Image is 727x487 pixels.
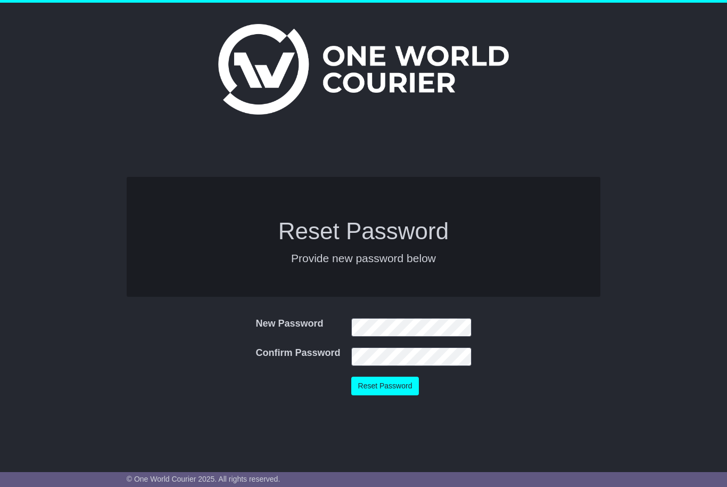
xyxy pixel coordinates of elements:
[255,347,340,359] label: Confirm Password
[351,377,419,395] button: Reset Password
[218,24,509,115] img: One World
[255,318,323,330] label: New Password
[127,475,280,483] span: © One World Courier 2025. All rights reserved.
[137,218,590,244] h1: Reset Password
[137,250,590,266] p: Provide new password below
